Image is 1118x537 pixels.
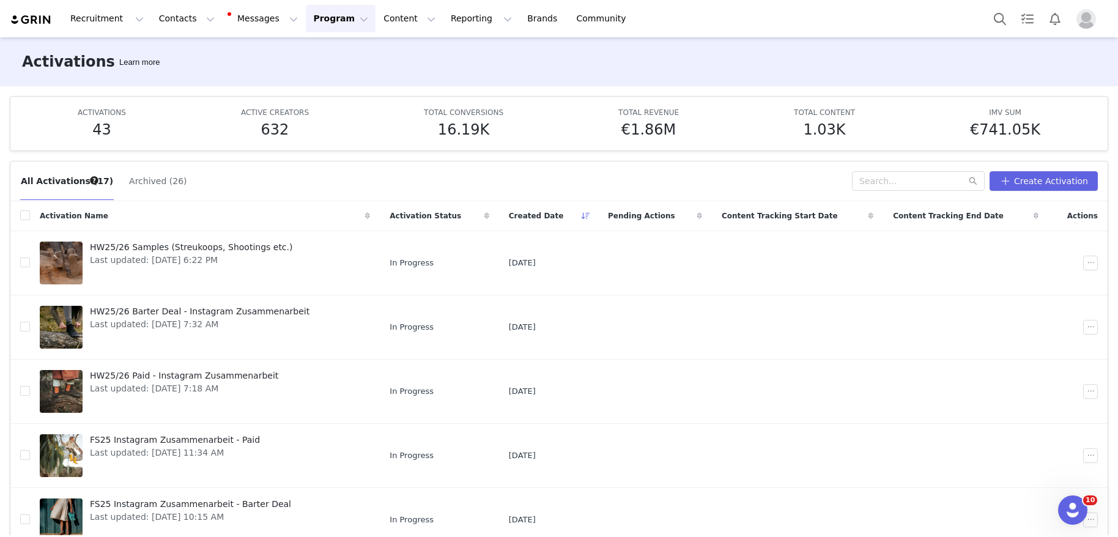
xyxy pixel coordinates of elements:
[40,239,370,287] a: HW25/26 Samples (Streukoops, Shootings etc.)Last updated: [DATE] 6:22 PM
[509,321,536,333] span: [DATE]
[10,14,53,26] img: grin logo
[509,210,564,221] span: Created Date
[40,303,370,352] a: HW25/26 Barter Deal - Instagram ZusammenarbeitLast updated: [DATE] 7:32 AM
[90,434,260,446] span: FS25 Instagram Zusammenarbeit - Paid
[1058,495,1087,525] iframe: Intercom live chat
[92,119,111,141] h5: 43
[78,108,126,117] span: ACTIVATIONS
[40,367,370,416] a: HW25/26 Paid - Instagram ZusammenarbeitLast updated: [DATE] 7:18 AM
[1076,9,1096,29] img: placeholder-profile.jpg
[722,210,838,221] span: Content Tracking Start Date
[390,514,434,526] span: In Progress
[987,5,1013,32] button: Search
[990,171,1098,191] button: Create Activation
[852,171,985,191] input: Search...
[1069,9,1108,29] button: Profile
[390,257,434,269] span: In Progress
[306,5,376,32] button: Program
[89,175,100,186] div: Tooltip anchor
[618,108,679,117] span: TOTAL REVENUE
[509,450,536,462] span: [DATE]
[90,382,278,395] span: Last updated: [DATE] 7:18 AM
[390,210,461,221] span: Activation Status
[1083,495,1097,505] span: 10
[1014,5,1041,32] a: Tasks
[509,257,536,269] span: [DATE]
[223,5,305,32] button: Messages
[509,514,536,526] span: [DATE]
[424,108,503,117] span: TOTAL CONVERSIONS
[1048,203,1108,229] div: Actions
[90,254,292,267] span: Last updated: [DATE] 6:22 PM
[443,5,519,32] button: Reporting
[989,108,1021,117] span: IMV SUM
[390,450,434,462] span: In Progress
[90,511,291,524] span: Last updated: [DATE] 10:15 AM
[128,171,187,191] button: Archived (26)
[376,5,443,32] button: Content
[117,56,162,69] div: Tooltip anchor
[803,119,845,141] h5: 1.03K
[569,5,639,32] a: Community
[90,241,292,254] span: HW25/26 Samples (Streukoops, Shootings etc.)
[893,210,1004,221] span: Content Tracking End Date
[90,498,291,511] span: FS25 Instagram Zusammenarbeit - Barter Deal
[63,5,151,32] button: Recruitment
[20,171,114,191] button: All Activations (17)
[608,210,675,221] span: Pending Actions
[261,119,289,141] h5: 632
[90,305,309,318] span: HW25/26 Barter Deal - Instagram Zusammenarbeit
[621,119,676,141] h5: €1.86M
[509,385,536,398] span: [DATE]
[22,51,115,73] h3: Activations
[520,5,568,32] a: Brands
[794,108,855,117] span: TOTAL CONTENT
[40,431,370,480] a: FS25 Instagram Zusammenarbeit - PaidLast updated: [DATE] 11:34 AM
[90,369,278,382] span: HW25/26 Paid - Instagram Zusammenarbeit
[152,5,222,32] button: Contacts
[390,385,434,398] span: In Progress
[40,210,108,221] span: Activation Name
[241,108,309,117] span: ACTIVE CREATORS
[970,119,1040,141] h5: €741.05K
[90,318,309,331] span: Last updated: [DATE] 7:32 AM
[438,119,489,141] h5: 16.19K
[90,446,260,459] span: Last updated: [DATE] 11:34 AM
[969,177,977,185] i: icon: search
[1042,5,1068,32] button: Notifications
[390,321,434,333] span: In Progress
